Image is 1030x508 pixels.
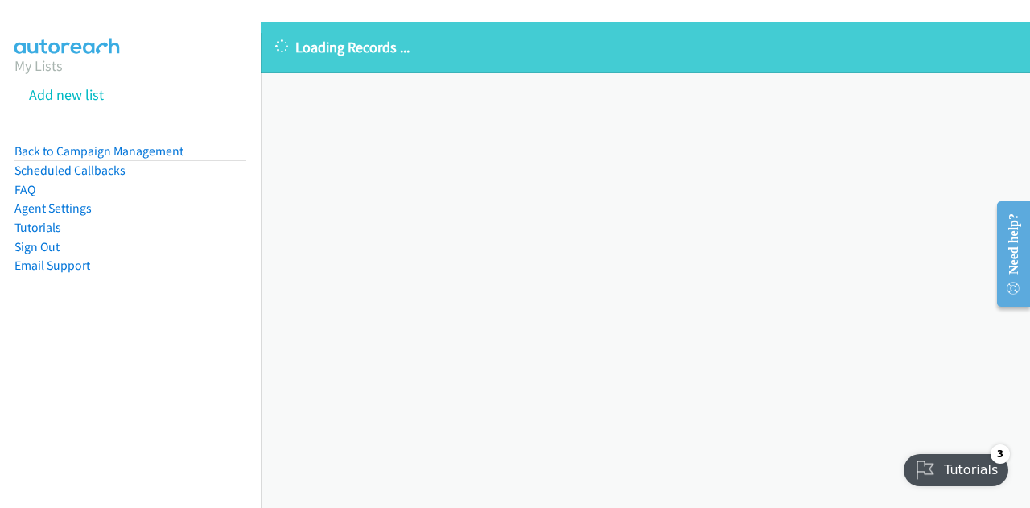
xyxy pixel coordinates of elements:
a: Email Support [14,258,90,273]
a: Add new list [29,85,104,104]
p: Loading Records ... [275,36,1016,58]
a: My Lists [14,56,63,75]
iframe: Resource Center [984,190,1030,318]
a: Back to Campaign Management [14,143,183,159]
a: Sign Out [14,239,60,254]
a: Scheduled Callbacks [14,163,126,178]
iframe: Checklist [894,438,1018,496]
a: Agent Settings [14,200,92,216]
a: Tutorials [14,220,61,235]
a: FAQ [14,182,35,197]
